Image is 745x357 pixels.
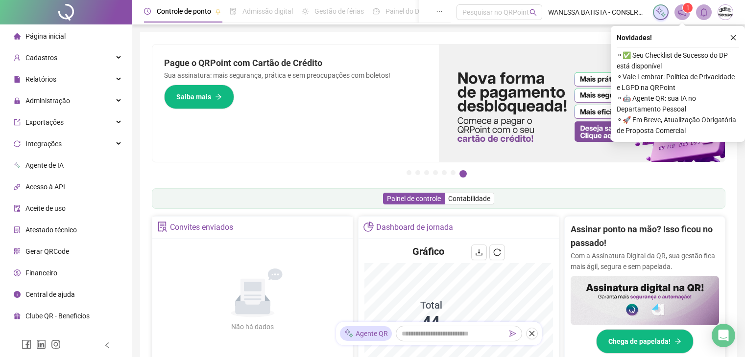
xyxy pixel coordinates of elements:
[25,269,57,277] span: Financeiro
[164,70,427,81] p: Sua assinatura: mais segurança, prática e sem preocupações com boletos!
[25,183,65,191] span: Acesso à API
[14,119,21,126] span: export
[548,7,647,18] span: WANESSA BATISTA - CONSERV METALICA ENGENHARIA LTDA
[14,183,21,190] span: api
[571,276,719,325] img: banner%2F02c71560-61a6-44d4-94b9-c8ab97240462.png
[451,170,456,175] button: 6
[14,54,21,61] span: user-add
[14,226,21,233] span: solution
[617,50,739,71] span: ⚬ ✅ Seu Checklist de Sucesso do DP está disponível
[25,32,66,40] span: Página inicial
[699,8,708,17] span: bell
[14,140,21,147] span: sync
[424,170,429,175] button: 3
[608,336,671,347] span: Chega de papelada!
[493,248,501,256] span: reload
[25,140,62,148] span: Integrações
[144,8,151,15] span: clock-circle
[529,330,535,337] span: close
[14,97,21,104] span: lock
[104,342,111,349] span: left
[25,226,77,234] span: Atestado técnico
[373,8,380,15] span: dashboard
[617,71,739,93] span: ⚬ Vale Lembrar: Política de Privacidade e LGPD na QRPoint
[617,93,739,114] span: ⚬ 🤖 Agente QR: sua IA no Departamento Pessoal
[571,250,719,272] p: Com a Assinatura Digital da QR, sua gestão fica mais ágil, segura e sem papelada.
[302,8,309,15] span: sun
[25,204,66,212] span: Aceite de uso
[25,161,64,169] span: Agente de IA
[208,321,298,332] div: Não há dados
[157,222,168,232] span: solution
[176,91,211,102] span: Saiba mais
[215,93,222,100] span: arrow-right
[617,32,652,43] span: Novidades !
[442,170,447,175] button: 5
[25,97,70,105] span: Administração
[683,3,693,13] sup: 1
[157,7,211,15] span: Controle de ponto
[436,8,443,15] span: ellipsis
[686,4,690,11] span: 1
[529,9,537,16] span: search
[14,269,21,276] span: dollar
[412,245,444,258] h4: Gráfico
[14,312,21,319] span: gift
[14,248,21,255] span: qrcode
[344,329,354,339] img: sparkle-icon.fc2bf0ac1784a2077858766a79e2daf3.svg
[674,338,681,345] span: arrow-right
[14,33,21,40] span: home
[51,339,61,349] span: instagram
[22,339,31,349] span: facebook
[712,324,735,347] div: Open Intercom Messenger
[387,195,441,202] span: Painel de controle
[170,219,233,236] div: Convites enviados
[678,8,687,17] span: notification
[363,222,374,232] span: pie-chart
[385,7,424,15] span: Painel do DP
[242,7,293,15] span: Admissão digital
[509,330,516,337] span: send
[617,114,739,136] span: ⚬ 🚀 Em Breve, Atualização Obrigatória de Proposta Comercial
[25,54,57,62] span: Cadastros
[164,85,234,109] button: Saiba mais
[25,118,64,126] span: Exportações
[314,7,364,15] span: Gestão de férias
[25,247,69,255] span: Gerar QRCode
[14,205,21,212] span: audit
[340,326,392,341] div: Agente QR
[730,34,737,41] span: close
[14,76,21,83] span: file
[376,219,453,236] div: Dashboard de jornada
[439,45,725,162] img: banner%2F096dab35-e1a4-4d07-87c2-cf089f3812bf.png
[571,223,719,250] h2: Assinar ponto na mão? Isso ficou no passado!
[407,170,411,175] button: 1
[475,248,483,256] span: download
[596,329,694,354] button: Chega de papelada!
[25,290,75,298] span: Central de ajuda
[164,56,427,70] h2: Pague o QRPoint com Cartão de Crédito
[459,170,467,178] button: 7
[25,312,90,320] span: Clube QR - Beneficios
[415,170,420,175] button: 2
[230,8,237,15] span: file-done
[433,170,438,175] button: 4
[718,5,733,20] img: 17951
[14,291,21,298] span: info-circle
[25,75,56,83] span: Relatórios
[36,339,46,349] span: linkedin
[448,195,490,202] span: Contabilidade
[655,7,666,18] img: sparkle-icon.fc2bf0ac1784a2077858766a79e2daf3.svg
[215,9,221,15] span: pushpin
